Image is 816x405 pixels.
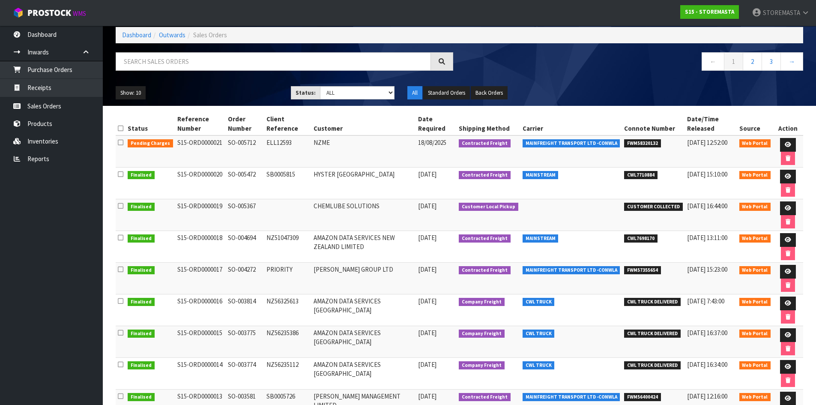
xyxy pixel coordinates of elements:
span: Web Portal [739,203,771,211]
td: AMAZON DATA SERVICES [GEOGRAPHIC_DATA] [311,358,416,390]
td: AMAZON DATA SERVICES NEW ZEALAND LIMITED [311,231,416,263]
td: PRIORITY [264,263,311,294]
span: [DATE] 7:43:00 [687,297,724,305]
button: Back Orders [471,86,508,100]
td: SB0005815 [264,168,311,199]
span: STOREMASTA [763,9,800,17]
a: ← [702,52,724,71]
span: Customer Local Pickup [459,203,518,211]
span: [DATE] [418,170,436,178]
button: Standard Orders [423,86,470,100]
td: SO-003775 [226,326,264,358]
span: Contracted Freight [459,234,511,243]
a: 3 [762,52,781,71]
span: ProStock [27,7,71,18]
td: S15-ORD0000017 [175,263,226,294]
span: Finalised [128,393,155,402]
th: Reference Number [175,112,226,135]
span: Finalised [128,266,155,275]
span: MAINFREIGHT TRANSPORT LTD -CONWLA [523,393,620,402]
span: CWL7710884 [624,171,658,180]
span: [DATE] 15:23:00 [687,265,727,273]
td: S15-ORD0000016 [175,294,226,326]
td: SO-005472 [226,168,264,199]
td: SO-005712 [226,135,264,168]
span: CWL7698170 [624,234,658,243]
span: MAINSTREAM [523,234,559,243]
span: [DATE] [418,202,436,210]
span: CWL TRUCK DELIVERED [624,298,681,306]
a: 2 [743,52,762,71]
span: [DATE] [418,234,436,242]
span: Web Portal [739,298,771,306]
span: CWL TRUCK [523,330,555,338]
td: [PERSON_NAME] GROUP LTD [311,263,416,294]
span: MAINFREIGHT TRANSPORT LTD -CONWLA [523,139,620,148]
span: CWL TRUCK DELIVERED [624,361,681,370]
span: Web Portal [739,139,771,148]
span: FWM56400424 [624,393,661,402]
th: Date Required [416,112,457,135]
span: Pending Charges [128,139,173,148]
img: cube-alt.png [13,7,24,18]
td: S15-ORD0000019 [175,199,226,231]
td: S15-ORD0000014 [175,358,226,390]
span: Sales Orders [193,31,227,39]
td: NZME [311,135,416,168]
td: AMAZON DATA SERVICES [GEOGRAPHIC_DATA] [311,326,416,358]
input: Search sales orders [116,52,431,71]
a: Dashboard [122,31,151,39]
small: WMS [73,9,86,18]
td: CHEMLUBE SOLUTIONS [311,199,416,231]
span: Finalised [128,330,155,338]
span: [DATE] [418,392,436,400]
span: CUSTOMER COLLECTED [624,203,683,211]
strong: S15 - STOREMASTA [685,8,734,15]
span: Company Freight [459,298,505,306]
span: Web Portal [739,361,771,370]
span: MAINSTREAM [523,171,559,180]
td: NZ56325613 [264,294,311,326]
span: FWM57355654 [624,266,661,275]
th: Shipping Method [457,112,520,135]
span: [DATE] [418,329,436,337]
td: SO-003814 [226,294,264,326]
span: Finalised [128,361,155,370]
nav: Page navigation [466,52,804,73]
span: [DATE] 16:34:00 [687,360,727,369]
span: [DATE] 16:37:00 [687,329,727,337]
span: Contracted Freight [459,266,511,275]
td: S15-ORD0000020 [175,168,226,199]
td: HYSTER [GEOGRAPHIC_DATA] [311,168,416,199]
span: Finalised [128,234,155,243]
td: SO-004694 [226,231,264,263]
span: Web Portal [739,171,771,180]
td: S15-ORD0000021 [175,135,226,168]
span: [DATE] 16:44:00 [687,202,727,210]
span: FWM58320132 [624,139,661,148]
span: [DATE] 13:11:00 [687,234,727,242]
span: [DATE] 15:10:00 [687,170,727,178]
th: Source [737,112,773,135]
span: Web Portal [739,393,771,402]
th: Status [126,112,175,135]
span: Finalised [128,171,155,180]
span: CWL TRUCK DELIVERED [624,330,681,338]
span: [DATE] [418,360,436,369]
th: Carrier [520,112,622,135]
td: SO-005367 [226,199,264,231]
td: NZ51047309 [264,231,311,263]
span: Web Portal [739,330,771,338]
span: Company Freight [459,330,505,338]
td: ELL12593 [264,135,311,168]
span: Web Portal [739,234,771,243]
span: [DATE] [418,297,436,305]
span: Contracted Freight [459,171,511,180]
span: 18/08/2025 [418,138,446,147]
a: Outwards [159,31,185,39]
th: Order Number [226,112,264,135]
a: → [780,52,803,71]
th: Action [773,112,803,135]
td: SO-003774 [226,358,264,390]
span: Contracted Freight [459,139,511,148]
